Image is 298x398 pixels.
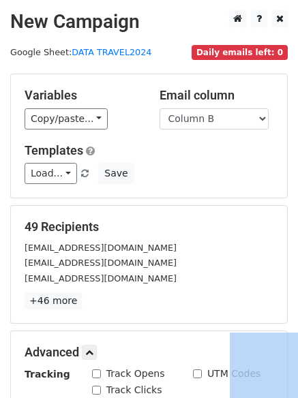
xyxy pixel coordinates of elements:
div: Widget Obrolan [230,333,298,398]
a: +46 more [25,292,82,309]
button: Save [98,163,134,184]
strong: Tracking [25,369,70,380]
a: Daily emails left: 0 [192,47,288,57]
a: DATA TRAVEL2024 [72,47,151,57]
small: [EMAIL_ADDRESS][DOMAIN_NAME] [25,243,177,253]
h5: Advanced [25,345,273,360]
label: Track Clicks [106,383,162,397]
label: UTM Codes [207,367,260,381]
iframe: Chat Widget [230,333,298,398]
h5: 49 Recipients [25,219,273,234]
span: Daily emails left: 0 [192,45,288,60]
h2: New Campaign [10,10,288,33]
a: Load... [25,163,77,184]
small: [EMAIL_ADDRESS][DOMAIN_NAME] [25,273,177,284]
a: Templates [25,143,83,157]
a: Copy/paste... [25,108,108,129]
h5: Variables [25,88,139,103]
small: Google Sheet: [10,47,151,57]
h5: Email column [160,88,274,103]
small: [EMAIL_ADDRESS][DOMAIN_NAME] [25,258,177,268]
label: Track Opens [106,367,165,381]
